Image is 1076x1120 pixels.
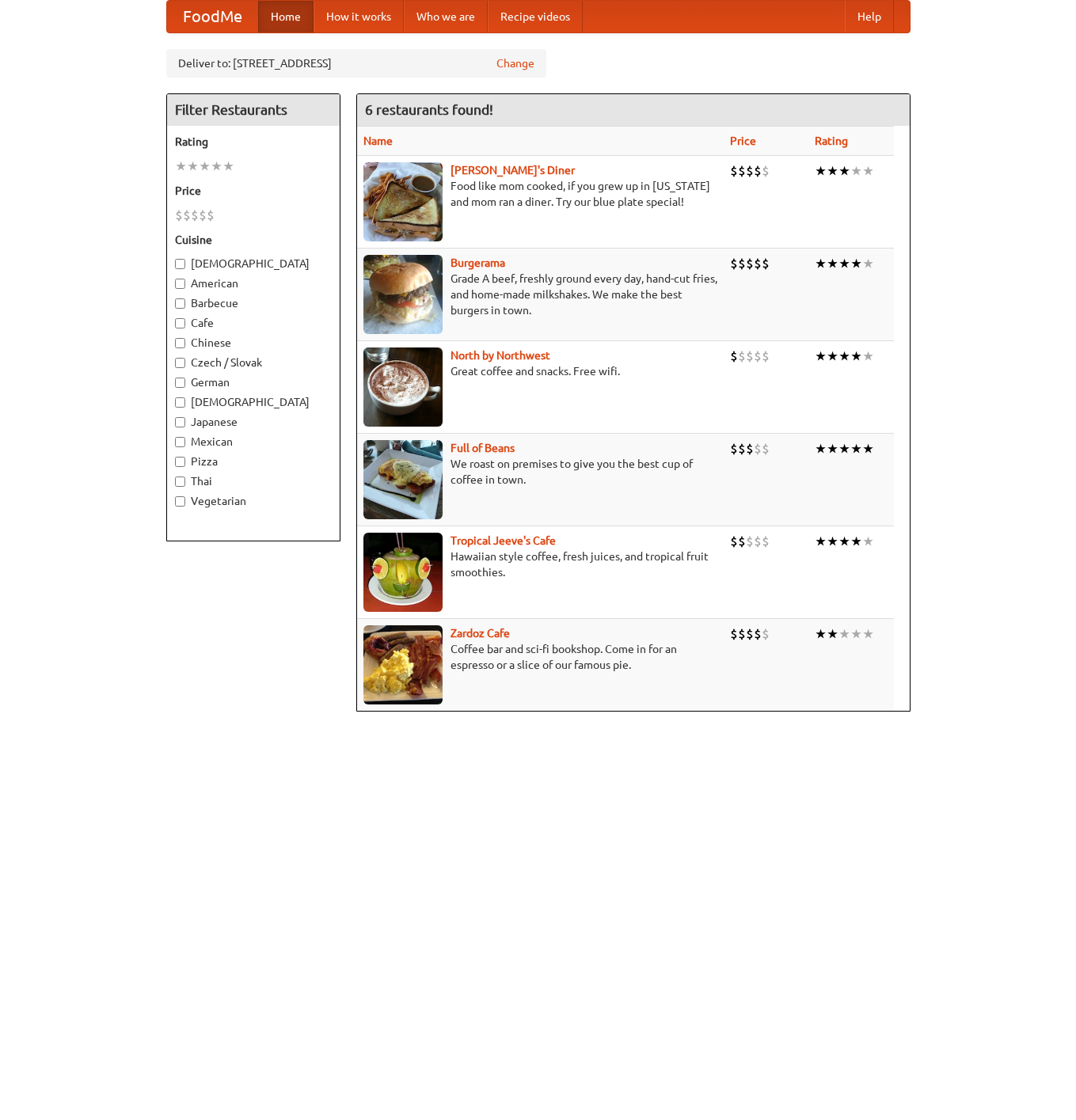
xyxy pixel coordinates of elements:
[175,295,332,311] label: Barbecue
[762,347,770,365] li: $
[191,207,199,224] li: $
[738,625,746,643] li: $
[838,625,850,643] li: ★
[363,641,717,673] p: Coffee bar and sci-fi bookshop. Come in for an espresso or a slice of our famous pie.
[175,437,185,447] input: Mexican
[175,473,332,489] label: Thai
[850,347,862,365] li: ★
[363,135,393,147] a: Name
[815,347,827,365] li: ★
[166,49,546,78] div: Deliver to: [STREET_ADDRESS]
[730,162,738,180] li: $
[451,627,510,640] a: Zardoz Cafe
[850,440,862,457] li: ★
[754,347,762,365] li: $
[363,625,443,704] img: zardoz.jpg
[827,162,838,180] li: ★
[175,417,185,427] input: Japanese
[746,533,754,550] li: $
[827,440,838,457] li: ★
[762,255,770,272] li: $
[762,533,770,550] li: $
[175,358,185,368] input: Czech / Slovak
[754,255,762,272] li: $
[746,255,754,272] li: $
[730,347,738,365] li: $
[451,349,550,362] b: North by Northwest
[838,347,850,365] li: ★
[175,232,332,248] h5: Cuisine
[363,549,717,580] p: Hawaiian style coffee, fresh juices, and tropical fruit smoothies.
[815,625,827,643] li: ★
[850,625,862,643] li: ★
[222,158,234,175] li: ★
[730,625,738,643] li: $
[730,135,756,147] a: Price
[754,533,762,550] li: $
[827,347,838,365] li: ★
[175,318,185,328] input: Cafe
[850,162,862,180] li: ★
[365,102,493,117] ng-pluralize: 6 restaurants found!
[451,256,505,269] a: Burgerama
[451,534,556,547] a: Tropical Jeeve's Cafe
[363,456,717,488] p: We roast on premises to give you the best cup of coffee in town.
[175,259,185,269] input: [DEMOGRAPHIC_DATA]
[363,440,443,519] img: beans.jpg
[730,440,738,457] li: $
[862,440,874,457] li: ★
[363,271,717,318] p: Grade A beef, freshly ground every day, hand-cut fries, and home-made milkshakes. We make the bes...
[451,442,515,454] a: Full of Beans
[862,255,874,272] li: ★
[199,158,211,175] li: ★
[838,533,850,550] li: ★
[827,255,838,272] li: ★
[850,255,862,272] li: ★
[754,440,762,457] li: $
[815,255,827,272] li: ★
[175,394,332,410] label: [DEMOGRAPHIC_DATA]
[488,1,583,32] a: Recipe videos
[199,207,207,224] li: $
[175,256,332,271] label: [DEMOGRAPHIC_DATA]
[838,440,850,457] li: ★
[738,162,746,180] li: $
[850,533,862,550] li: ★
[363,363,717,379] p: Great coffee and snacks. Free wifi.
[815,135,848,147] a: Rating
[730,533,738,550] li: $
[175,496,185,507] input: Vegetarian
[175,355,332,370] label: Czech / Slovak
[404,1,488,32] a: Who we are
[175,134,332,150] h5: Rating
[754,162,762,180] li: $
[363,178,717,210] p: Food like mom cooked, if you grew up in [US_STATE] and mom ran a diner. Try our blue plate special!
[815,440,827,457] li: ★
[730,255,738,272] li: $
[175,338,185,348] input: Chinese
[175,158,187,175] li: ★
[175,315,332,331] label: Cafe
[746,625,754,643] li: $
[862,625,874,643] li: ★
[175,374,332,390] label: German
[862,162,874,180] li: ★
[746,440,754,457] li: $
[746,347,754,365] li: $
[363,162,443,241] img: sallys.jpg
[827,625,838,643] li: ★
[175,298,185,309] input: Barbecue
[762,162,770,180] li: $
[183,207,191,224] li: $
[175,397,185,408] input: [DEMOGRAPHIC_DATA]
[314,1,404,32] a: How it works
[845,1,894,32] a: Help
[187,158,199,175] li: ★
[451,164,575,177] b: [PERSON_NAME]'s Diner
[738,255,746,272] li: $
[258,1,314,32] a: Home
